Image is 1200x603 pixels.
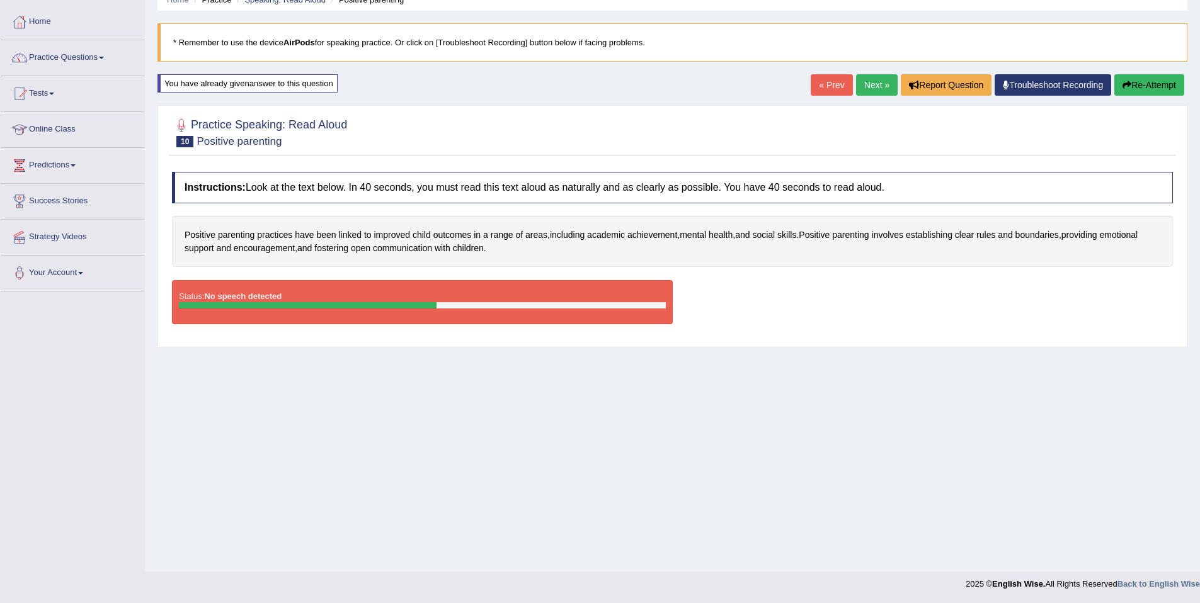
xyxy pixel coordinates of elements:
[680,228,706,242] span: Click to see word definition
[627,228,677,242] span: Click to see word definition
[777,228,796,242] span: Click to see word definition
[1114,74,1184,96] button: Re-Attempt
[338,228,362,242] span: Click to see word definition
[1099,228,1138,242] span: Click to see word definition
[1117,579,1200,589] a: Back to English Wise
[234,242,295,255] span: Click to see word definition
[185,228,215,242] span: Click to see word definition
[992,579,1045,589] strong: English Wise.
[204,291,282,301] strong: No speech detected
[364,228,372,242] span: Click to see word definition
[257,228,292,242] span: Click to see word definition
[587,228,625,242] span: Click to see word definition
[709,228,733,242] span: Click to see word definition
[811,74,852,96] a: « Prev
[172,172,1173,203] h4: Look at the text below. In 40 seconds, you must read this text aloud as naturally and as clearly ...
[295,228,314,242] span: Click to see word definition
[735,228,750,242] span: Click to see word definition
[872,228,904,242] span: Click to see word definition
[297,242,312,255] span: Click to see word definition
[856,74,898,96] a: Next »
[976,228,995,242] span: Click to see word definition
[752,228,775,242] span: Click to see word definition
[1,220,144,251] a: Strategy Videos
[218,228,254,242] span: Click to see word definition
[995,74,1111,96] a: Troubleshoot Recording
[283,38,315,47] b: AirPods
[1061,228,1097,242] span: Click to see word definition
[413,228,431,242] span: Click to see word definition
[453,242,484,255] span: Click to see word definition
[491,228,513,242] span: Click to see word definition
[1015,228,1059,242] span: Click to see word definition
[374,228,410,242] span: Click to see word definition
[525,228,547,242] span: Click to see word definition
[185,242,214,255] span: Click to see word definition
[906,228,952,242] span: Click to see word definition
[435,242,450,255] span: Click to see word definition
[966,572,1200,590] div: 2025 © All Rights Reserved
[351,242,370,255] span: Click to see word definition
[185,182,246,193] b: Instructions:
[1,148,144,179] a: Predictions
[433,228,472,242] span: Click to see word definition
[799,228,830,242] span: Click to see word definition
[1,184,144,215] a: Success Stories
[172,216,1173,267] div: , , , . , , .
[314,242,348,255] span: Click to see word definition
[157,74,338,93] div: You have already given answer to this question
[172,116,347,147] h2: Practice Speaking: Read Aloud
[1,40,144,72] a: Practice Questions
[316,228,336,242] span: Click to see word definition
[172,280,673,324] div: Status:
[176,136,193,147] span: 10
[1,4,144,36] a: Home
[197,135,282,147] small: Positive parenting
[483,228,488,242] span: Click to see word definition
[1,256,144,287] a: Your Account
[515,228,523,242] span: Click to see word definition
[1,76,144,108] a: Tests
[217,242,231,255] span: Click to see word definition
[955,228,974,242] span: Click to see word definition
[550,228,585,242] span: Click to see word definition
[832,228,869,242] span: Click to see word definition
[1,112,144,144] a: Online Class
[373,242,432,255] span: Click to see word definition
[901,74,991,96] button: Report Question
[474,228,481,242] span: Click to see word definition
[998,228,1012,242] span: Click to see word definition
[157,23,1187,62] blockquote: * Remember to use the device for speaking practice. Or click on [Troubleshoot Recording] button b...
